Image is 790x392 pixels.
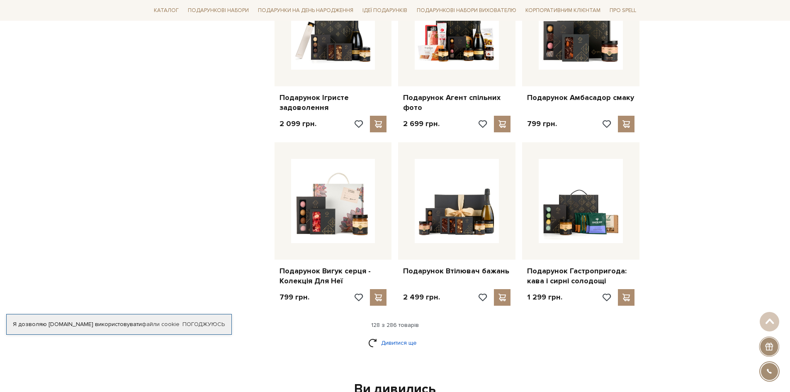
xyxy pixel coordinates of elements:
[527,292,562,302] p: 1 299 грн.
[147,321,643,329] div: 128 з 286 товарів
[280,266,387,286] a: Подарунок Вигук серця - Колекція Для Неї
[606,4,639,17] a: Про Spell
[403,119,440,129] p: 2 699 грн.
[151,4,182,17] a: Каталог
[280,292,309,302] p: 799 грн.
[527,266,634,286] a: Подарунок Гастропригода: кава і сирні солодощі
[403,93,510,112] a: Подарунок Агент спільних фото
[527,93,634,102] a: Подарунок Амбасадор смаку
[185,4,252,17] a: Подарункові набори
[522,3,604,17] a: Корпоративним клієнтам
[527,119,557,129] p: 799 грн.
[7,321,231,328] div: Я дозволяю [DOMAIN_NAME] використовувати
[368,336,422,350] a: Дивитися ще
[182,321,225,328] a: Погоджуюсь
[359,4,411,17] a: Ідеї подарунків
[403,292,440,302] p: 2 499 грн.
[413,3,520,17] a: Подарункові набори вихователю
[142,321,180,328] a: файли cookie
[280,93,387,112] a: Подарунок Ігристе задоволення
[280,119,316,129] p: 2 099 грн.
[255,4,357,17] a: Подарунки на День народження
[403,266,510,276] a: Подарунок Втілювач бажань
